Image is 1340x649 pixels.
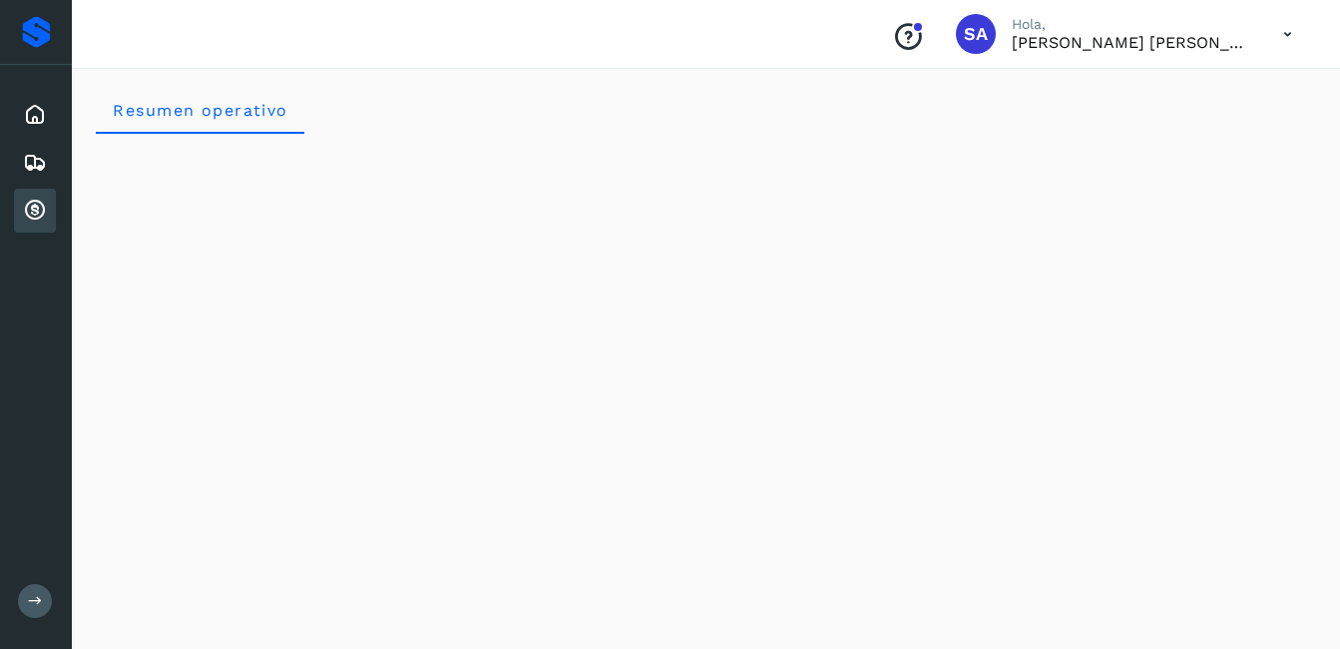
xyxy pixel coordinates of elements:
[1012,16,1251,33] p: Hola,
[1012,33,1251,52] p: Saul Armando Palacios Martinez
[112,101,288,120] span: Resumen operativo
[14,189,56,233] div: Cuentas por cobrar
[14,93,56,137] div: Inicio
[14,141,56,185] div: Embarques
